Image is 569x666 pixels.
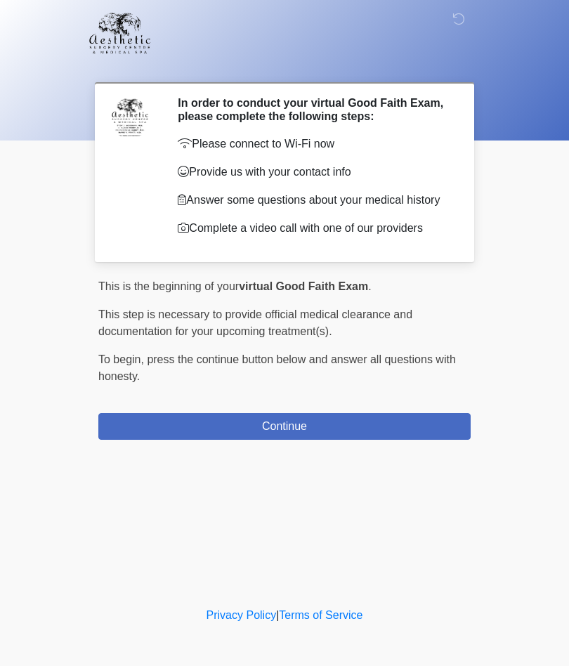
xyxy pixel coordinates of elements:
[207,609,277,621] a: Privacy Policy
[98,280,239,292] span: This is the beginning of your
[239,280,368,292] strong: virtual Good Faith Exam
[98,353,456,382] span: press the continue button below and answer all questions with honesty.
[178,192,450,209] p: Answer some questions about your medical history
[98,353,147,365] span: To begin,
[98,413,471,440] button: Continue
[109,96,151,138] img: Agent Avatar
[276,609,279,621] a: |
[178,136,450,152] p: Please connect to Wi-Fi now
[178,164,450,181] p: Provide us with your contact info
[98,308,412,337] span: This step is necessary to provide official medical clearance and documentation for your upcoming ...
[178,220,450,237] p: Complete a video call with one of our providers
[84,11,155,55] img: Aesthetic Surgery Centre, PLLC Logo
[368,280,371,292] span: .
[178,96,450,123] h2: In order to conduct your virtual Good Faith Exam, please complete the following steps:
[279,609,362,621] a: Terms of Service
